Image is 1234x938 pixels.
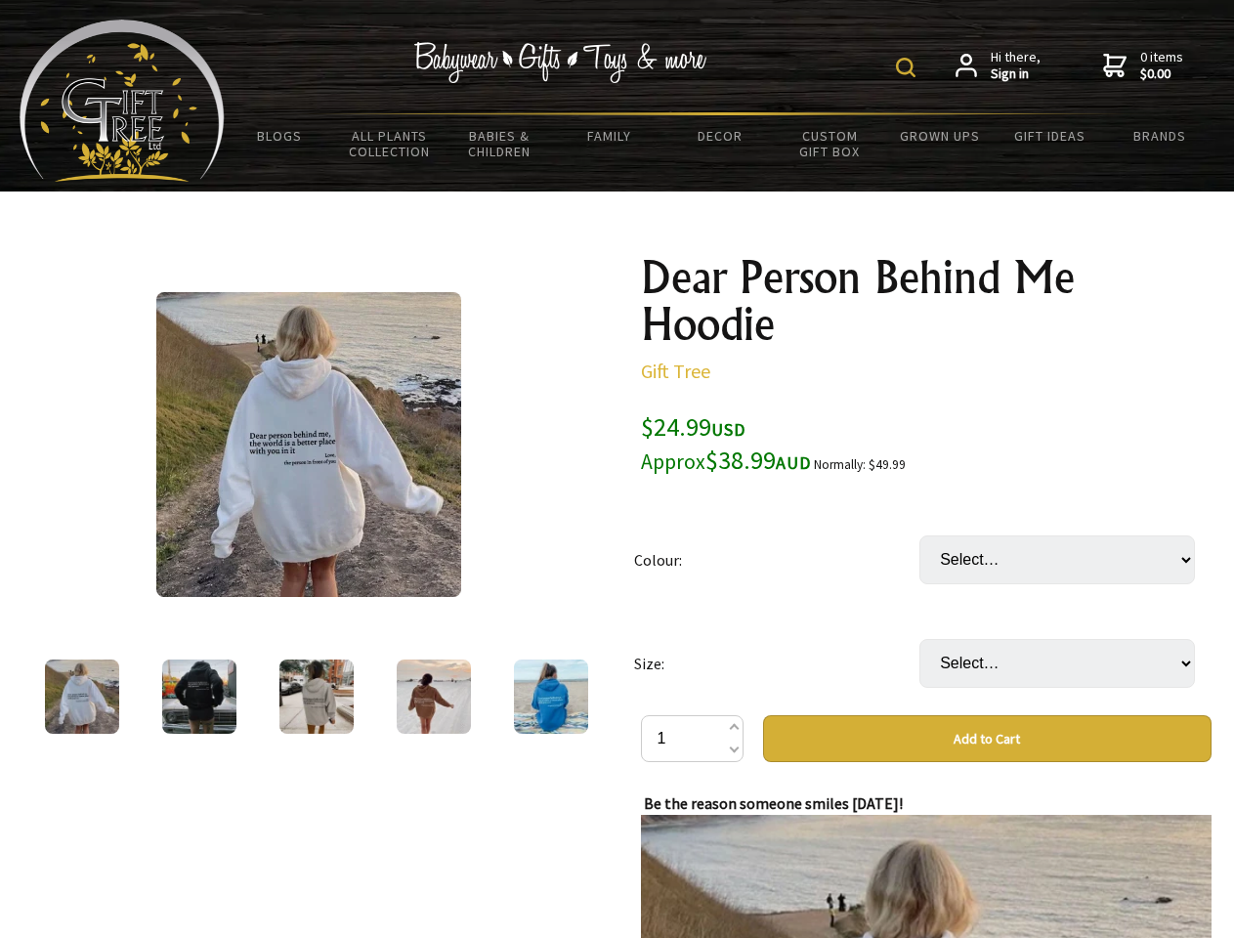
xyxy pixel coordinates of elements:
a: Grown Ups [884,115,995,156]
small: Approx [641,448,705,475]
img: Dear Person Behind Me Hoodie [162,660,236,734]
img: product search [896,58,915,77]
a: All Plants Collection [335,115,446,172]
img: Dear Person Behind Me Hoodie [156,292,461,597]
a: Gift Tree [641,359,710,383]
strong: Sign in [991,65,1041,83]
img: Dear Person Behind Me Hoodie [514,660,588,734]
strong: $0.00 [1140,65,1183,83]
td: Size: [634,612,919,715]
img: Babyware - Gifts - Toys and more... [20,20,225,182]
td: Colour: [634,508,919,612]
span: AUD [776,451,811,474]
img: Dear Person Behind Me Hoodie [397,660,471,734]
small: Normally: $49.99 [814,456,906,473]
span: Hi there, [991,49,1041,83]
a: 0 items$0.00 [1103,49,1183,83]
a: Babies & Children [445,115,555,172]
a: Family [555,115,665,156]
span: 0 items [1140,48,1183,83]
img: Dear Person Behind Me Hoodie [45,660,119,734]
h1: Dear Person Behind Me Hoodie [641,254,1212,348]
button: Add to Cart [763,715,1212,762]
a: Hi there,Sign in [956,49,1041,83]
img: Dear Person Behind Me Hoodie [279,660,354,734]
span: USD [711,418,745,441]
a: Gift Ideas [995,115,1105,156]
span: $24.99 $38.99 [641,410,811,476]
a: Decor [664,115,775,156]
a: Brands [1105,115,1215,156]
img: Babywear - Gifts - Toys & more [414,42,707,83]
a: BLOGS [225,115,335,156]
a: Custom Gift Box [775,115,885,172]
